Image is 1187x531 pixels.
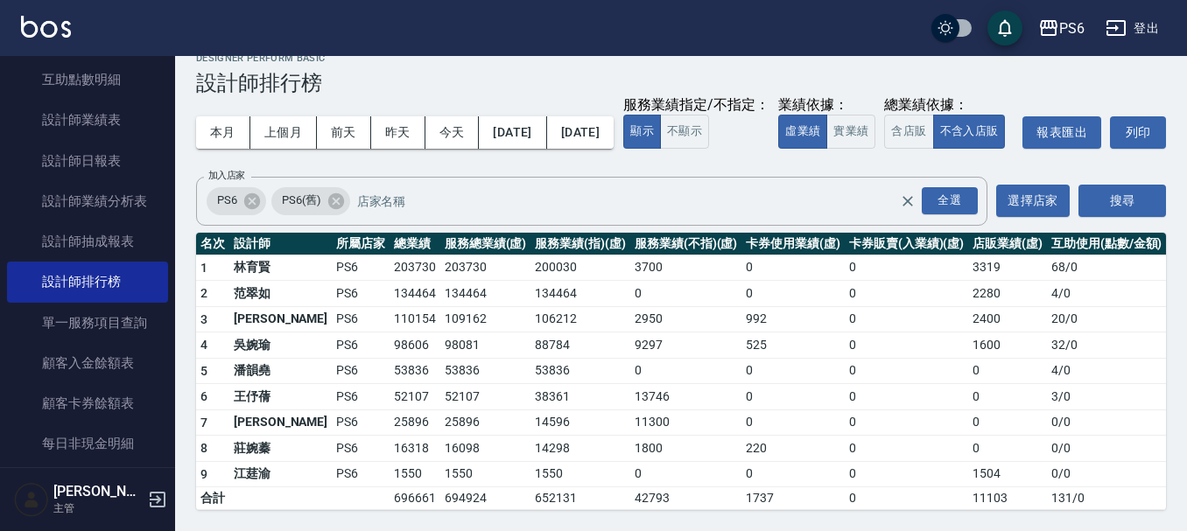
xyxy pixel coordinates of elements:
button: [DATE] [479,116,546,149]
button: 選擇店家 [996,185,1070,217]
td: 2400 [968,306,1047,332]
button: Clear [896,189,920,213]
td: 0 [845,436,968,462]
span: 2 [200,286,207,300]
span: 4 [200,338,207,352]
td: 0 [845,358,968,384]
td: 134464 [530,281,630,307]
th: 店販業績(虛) [968,233,1047,255]
h2: Designer Perform Basic [196,52,1166,64]
td: 25896 [390,409,440,436]
td: 0 / 0 [1047,461,1166,487]
td: 0 [845,487,968,510]
td: 131 / 0 [1047,487,1166,510]
div: 總業績依據： [884,96,1014,115]
td: 68 / 0 [1047,255,1166,281]
td: PS6 [332,436,390,462]
span: 7 [200,416,207,430]
td: 0 [741,384,845,410]
td: 1550 [530,461,630,487]
td: 14298 [530,436,630,462]
th: 服務總業績(虛) [440,233,531,255]
a: 設計師業績表 [7,100,168,140]
button: 虛業績 [778,115,827,149]
td: 2950 [630,306,741,332]
button: 今天 [425,116,480,149]
a: 設計師排行榜 [7,262,168,302]
span: PS6(舊) [271,192,332,209]
a: 單一服務項目查詢 [7,303,168,343]
th: 所屬店家 [332,233,390,255]
td: 0 / 0 [1047,436,1166,462]
button: 不含入店販 [933,115,1006,149]
td: PS6 [332,255,390,281]
td: 14596 [530,409,630,436]
td: 莊婉蓁 [229,436,332,462]
td: 525 [741,332,845,359]
td: 1550 [390,461,440,487]
td: 0 [968,358,1047,384]
td: 52107 [440,384,531,410]
button: 含店販 [884,115,933,149]
td: 3319 [968,255,1047,281]
td: 42793 [630,487,741,510]
a: 報表匯出 [1022,116,1101,149]
img: Logo [21,16,71,38]
div: PS6(舊) [271,187,350,215]
td: 992 [741,306,845,332]
button: save [987,10,1022,45]
td: PS6 [332,461,390,487]
td: [PERSON_NAME] [229,306,332,332]
td: 694924 [440,487,531,510]
td: 0 [845,332,968,359]
button: 顯示 [623,115,661,149]
td: 0 [630,461,741,487]
td: PS6 [332,358,390,384]
td: 0 [968,409,1047,436]
label: 加入店家 [208,169,245,182]
button: 不顯示 [660,115,709,149]
th: 服務業績(不指)(虛) [630,233,741,255]
span: 3 [200,312,207,326]
th: 卡券使用業績(虛) [741,233,845,255]
td: 1800 [630,436,741,462]
button: 昨天 [371,116,425,149]
button: 搜尋 [1078,185,1166,217]
td: PS6 [332,409,390,436]
td: 2280 [968,281,1047,307]
td: [PERSON_NAME] [229,409,332,436]
a: 設計師日報表 [7,141,168,181]
a: 每日非現金明細 [7,423,168,464]
td: 0 [741,461,845,487]
td: 109162 [440,306,531,332]
div: PS6 [207,187,266,215]
a: 設計師抽成報表 [7,221,168,262]
a: 每日收支明細 [7,465,168,505]
button: 上個月 [250,116,317,149]
td: 53836 [390,358,440,384]
td: PS6 [332,306,390,332]
td: 0 [845,409,968,436]
td: 合計 [196,487,229,510]
td: 0 [741,358,845,384]
td: 53836 [440,358,531,384]
td: 1737 [741,487,845,510]
span: 8 [200,441,207,455]
td: 98606 [390,332,440,359]
a: 顧客卡券餘額表 [7,383,168,423]
th: 卡券販賣(入業績)(虛) [845,233,968,255]
span: 5 [200,364,207,378]
td: 32 / 0 [1047,332,1166,359]
span: 6 [200,389,207,403]
td: 203730 [390,255,440,281]
p: 主管 [53,500,143,516]
img: Person [14,482,49,517]
input: 店家名稱 [353,185,931,216]
td: 1600 [968,332,1047,359]
button: PS6 [1031,10,1092,46]
td: 0 [845,384,968,410]
td: 203730 [440,255,531,281]
th: 服務業績(指)(虛) [530,233,630,255]
td: 652131 [530,487,630,510]
td: 潘韻堯 [229,358,332,384]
